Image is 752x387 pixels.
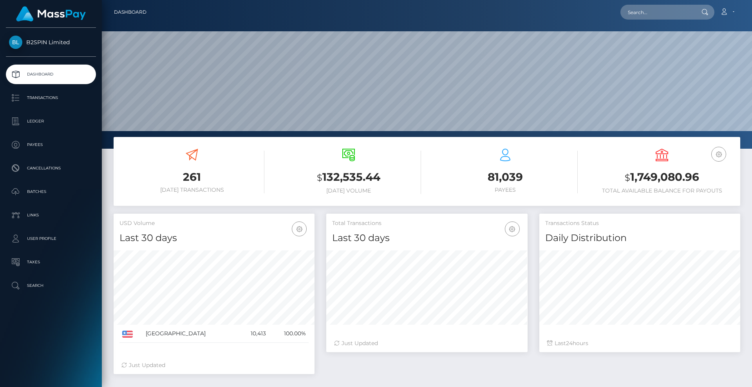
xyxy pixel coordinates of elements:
small: $ [317,172,322,183]
p: Links [9,209,93,221]
img: US.png [122,331,133,338]
a: Transactions [6,88,96,108]
h6: Payees [433,187,578,193]
a: Cancellations [6,158,96,178]
p: Cancellations [9,162,93,174]
div: Just Updated [121,361,307,369]
p: User Profile [9,233,93,245]
h3: 81,039 [433,169,578,185]
p: Taxes [9,256,93,268]
h6: [DATE] Volume [276,187,421,194]
p: Dashboard [9,68,93,80]
small: $ [625,172,630,183]
h5: USD Volume [119,220,309,227]
p: Payees [9,139,93,151]
a: Batches [6,182,96,202]
a: User Profile [6,229,96,248]
a: Dashboard [114,4,146,20]
p: Transactions [9,92,93,104]
h4: Last 30 days [332,231,521,245]
h6: [DATE] Transactions [119,187,264,193]
td: 100.00% [269,325,309,343]
a: Taxes [6,252,96,272]
h4: Daily Distribution [545,231,734,245]
h3: 132,535.44 [276,169,421,185]
div: Just Updated [334,339,519,347]
h5: Total Transactions [332,220,521,227]
a: Payees [6,135,96,155]
h4: Last 30 days [119,231,309,245]
a: Search [6,276,96,295]
p: Batches [9,186,93,198]
p: Search [9,280,93,292]
td: 10,413 [239,325,269,343]
td: [GEOGRAPHIC_DATA] [143,325,239,343]
img: MassPay Logo [16,6,86,22]
p: Ledger [9,115,93,127]
h3: 261 [119,169,264,185]
span: B2SPIN Limited [6,39,96,46]
span: 24 [566,340,573,347]
a: Links [6,205,96,225]
input: Search... [620,5,694,20]
a: Dashboard [6,65,96,84]
h5: Transactions Status [545,220,734,227]
img: B2SPIN Limited [9,36,22,49]
h3: 1,749,080.96 [589,169,734,185]
a: Ledger [6,112,96,131]
h6: Total Available Balance for Payouts [589,187,734,194]
div: Last hours [547,339,732,347]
